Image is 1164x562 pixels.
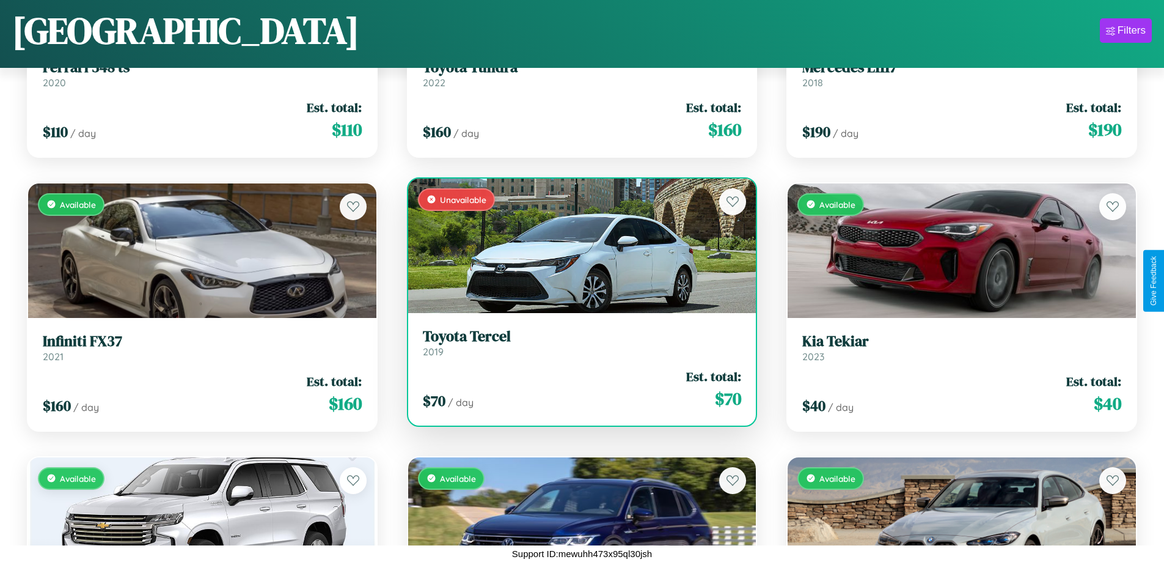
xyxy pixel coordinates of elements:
[423,391,445,411] span: $ 70
[1118,24,1146,37] div: Filters
[70,127,96,139] span: / day
[43,59,362,89] a: Ferrari 348 ts2020
[43,396,71,416] span: $ 160
[423,328,742,346] h3: Toyota Tercel
[512,545,652,562] p: Support ID: mewuhh473x95ql30jsh
[802,333,1121,363] a: Kia Tekiar2023
[60,473,96,484] span: Available
[423,59,742,76] h3: Toyota Tundra
[307,98,362,116] span: Est. total:
[686,98,741,116] span: Est. total:
[1149,256,1158,306] div: Give Feedback
[307,372,362,390] span: Est. total:
[43,76,66,89] span: 2020
[423,346,444,358] span: 2019
[802,122,830,142] span: $ 190
[453,127,479,139] span: / day
[802,396,825,416] span: $ 40
[329,391,362,416] span: $ 160
[423,76,445,89] span: 2022
[819,473,855,484] span: Available
[828,401,854,413] span: / day
[802,76,823,89] span: 2018
[802,333,1121,350] h3: Kia Tekiar
[1100,18,1152,43] button: Filters
[423,328,742,358] a: Toyota Tercel2019
[60,199,96,210] span: Available
[833,127,858,139] span: / day
[440,194,486,205] span: Unavailable
[1088,117,1121,142] span: $ 190
[802,350,824,363] span: 2023
[423,59,742,89] a: Toyota Tundra2022
[802,59,1121,76] h3: Mercedes L1117
[423,122,451,142] span: $ 160
[43,333,362,350] h3: Infiniti FX37
[1066,372,1121,390] span: Est. total:
[43,59,362,76] h3: Ferrari 348 ts
[73,401,99,413] span: / day
[332,117,362,142] span: $ 110
[686,368,741,385] span: Est. total:
[802,59,1121,89] a: Mercedes L11172018
[43,333,362,363] a: Infiniti FX372021
[1066,98,1121,116] span: Est. total:
[1094,391,1121,416] span: $ 40
[708,117,741,142] span: $ 160
[43,122,68,142] span: $ 110
[715,386,741,411] span: $ 70
[12,6,359,56] h1: [GEOGRAPHIC_DATA]
[819,199,855,210] span: Available
[43,350,64,363] span: 2021
[440,473,476,484] span: Available
[448,396,474,409] span: / day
